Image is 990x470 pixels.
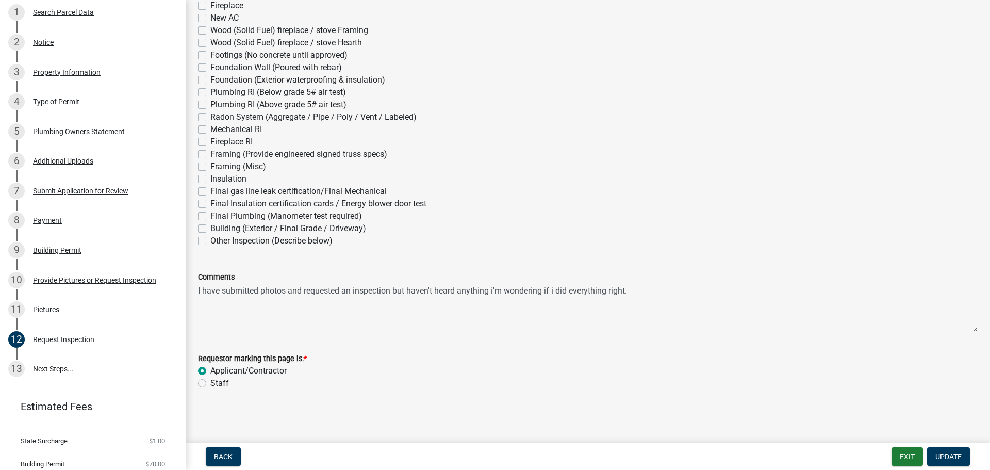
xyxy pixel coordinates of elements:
[8,93,25,110] div: 4
[33,39,54,46] div: Notice
[892,447,923,466] button: Exit
[33,9,94,16] div: Search Parcel Data
[33,98,79,105] div: Type of Permit
[8,301,25,318] div: 11
[210,37,362,49] label: Wood (Solid Fuel) fireplace / stove Hearth
[198,274,235,281] label: Comments
[927,447,970,466] button: Update
[33,69,101,76] div: Property Information
[210,210,362,222] label: Final Plumbing (Manometer test required)
[8,272,25,288] div: 10
[8,4,25,21] div: 1
[33,157,93,165] div: Additional Uploads
[8,361,25,377] div: 13
[8,183,25,199] div: 7
[145,461,165,467] span: $70.00
[210,49,348,61] label: Footings (No concrete until approved)
[206,447,241,466] button: Back
[210,123,262,136] label: Mechanical RI
[210,136,253,148] label: Fireplace RI
[210,12,239,24] label: New AC
[210,160,266,173] label: Framing (Misc)
[935,452,962,461] span: Update
[21,437,68,444] span: State Surcharge
[210,99,346,111] label: Plumbing RI (Above grade 5# air test)
[8,123,25,140] div: 5
[210,235,333,247] label: Other Inspection (Describe below)
[198,355,307,363] label: Requestor marking this page is:
[149,437,165,444] span: $1.00
[33,277,156,284] div: Provide Pictures or Request Inspection
[210,74,385,86] label: Foundation (Exterior waterproofing & insulation)
[33,128,125,135] div: Plumbing Owners Statement
[210,86,346,99] label: Plumbing RI (Below grade 5# air test)
[210,173,246,185] label: Insulation
[210,61,342,74] label: Foundation Wall (Poured with rebar)
[210,377,229,390] label: Staff
[210,222,366,235] label: Building (Exterior / Final Grade / Driveway)
[8,34,25,51] div: 2
[8,212,25,229] div: 8
[210,185,387,198] label: Final gas line leak certification/Final Mechanical
[210,365,287,377] label: Applicant/Contractor
[8,153,25,169] div: 6
[214,452,233,461] span: Back
[210,148,387,160] label: Framing (Provide engineered signed truss specs)
[8,331,25,348] div: 12
[8,396,169,417] a: Estimated Fees
[8,242,25,258] div: 9
[210,24,368,37] label: Wood (Solid Fuel) fireplace / stove Framing
[8,64,25,80] div: 3
[33,217,62,224] div: Payment
[33,336,94,343] div: Request Inspection
[33,187,128,195] div: Submit Application for Review
[33,306,59,313] div: Pictures
[210,111,417,123] label: Radon System (Aggregate / Pipe / Poly / Vent / Labeled)
[21,461,64,467] span: Building Permit
[33,247,81,254] div: Building Permit
[210,198,426,210] label: Final Insulation certification cards / Energy blower door test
